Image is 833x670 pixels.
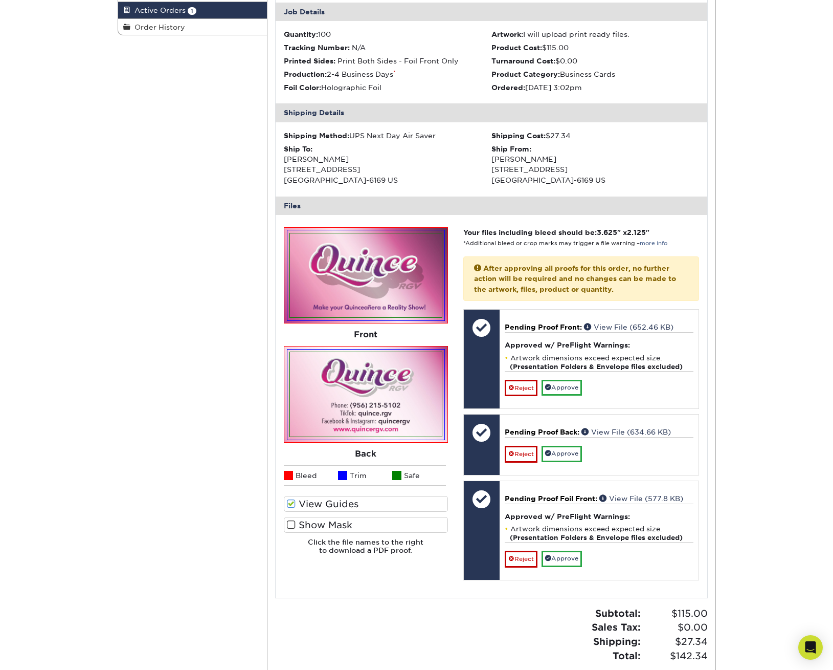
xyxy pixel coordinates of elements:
[491,42,699,53] li: $115.00
[505,428,579,436] span: Pending Proof Back:
[505,551,537,567] a: Reject
[276,3,707,21] div: Job Details
[505,380,537,396] a: Reject
[584,323,673,331] a: View File (652.46 KB)
[505,494,597,503] span: Pending Proof Foil Front:
[284,131,491,141] div: UPS Next Day Air Saver
[491,56,699,66] li: $0.00
[491,70,560,78] strong: Product Category:
[284,144,491,186] div: [PERSON_NAME] [STREET_ADDRESS] [GEOGRAPHIC_DATA]-6169 US
[491,132,546,140] strong: Shipping Cost:
[581,428,671,436] a: View File (634.66 KB)
[599,494,683,503] a: View File (577.8 KB)
[284,70,327,78] strong: Production:
[597,228,617,236] span: 3.625
[284,323,448,346] div: Front
[284,538,448,563] h6: Click the file names to the right to download a PDF proof.
[491,145,531,153] strong: Ship From:
[284,496,448,512] label: View Guides
[640,240,667,247] a: more info
[505,354,693,371] li: Artwork dimensions exceed expected size.
[542,380,582,396] a: Approve
[130,23,185,31] span: Order History
[491,144,699,186] div: [PERSON_NAME] [STREET_ADDRESS] [GEOGRAPHIC_DATA]-6169 US
[352,44,366,52] span: N/A
[505,341,693,349] h4: Approved w/ PreFlight Warnings:
[644,649,708,663] span: $142.34
[491,57,555,65] strong: Turnaround Cost:
[491,44,542,52] strong: Product Cost:
[592,621,641,633] strong: Sales Tax:
[644,607,708,621] span: $115.00
[491,83,525,92] strong: Ordered:
[284,69,491,79] li: 2-4 Business Days
[284,44,350,52] strong: Tracking Number:
[284,465,338,486] li: Bleed
[510,363,683,371] strong: (Presentation Folders & Envelope files excluded)
[505,525,693,542] li: Artwork dimensions exceed expected size.
[474,264,676,293] strong: After approving all proofs for this order, no further action will be required and no changes can ...
[613,650,641,661] strong: Total:
[644,620,708,635] span: $0.00
[284,517,448,533] label: Show Mask
[284,82,491,93] li: Holographic Foil
[542,551,582,567] a: Approve
[276,103,707,122] div: Shipping Details
[505,446,537,462] a: Reject
[118,19,267,35] a: Order History
[284,443,448,465] div: Back
[284,145,312,153] strong: Ship To:
[505,512,693,521] h4: Approved w/ PreFlight Warnings:
[284,57,335,65] strong: Printed Sides:
[542,446,582,462] a: Approve
[118,2,267,18] a: Active Orders 1
[284,30,318,38] strong: Quantity:
[491,82,699,93] li: [DATE] 3:02pm
[338,465,392,486] li: Trim
[798,635,823,660] div: Open Intercom Messenger
[284,132,349,140] strong: Shipping Method:
[337,57,459,65] span: Print Both Sides - Foil Front Only
[510,534,683,542] strong: (Presentation Folders & Envelope files excluded)
[284,83,321,92] strong: Foil Color:
[505,323,582,331] span: Pending Proof Front:
[491,69,699,79] li: Business Cards
[392,465,446,486] li: Safe
[593,636,641,647] strong: Shipping:
[463,228,649,236] strong: Your files including bleed should be: " x "
[595,608,641,619] strong: Subtotal:
[491,29,699,39] li: I will upload print ready files.
[276,197,707,215] div: Files
[491,131,699,141] div: $27.34
[463,240,667,247] small: *Additional bleed or crop marks may trigger a file warning –
[627,228,646,236] span: 2.125
[188,7,196,15] span: 1
[644,635,708,649] span: $27.34
[130,6,186,14] span: Active Orders
[284,29,491,39] li: 100
[491,30,523,38] strong: Artwork:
